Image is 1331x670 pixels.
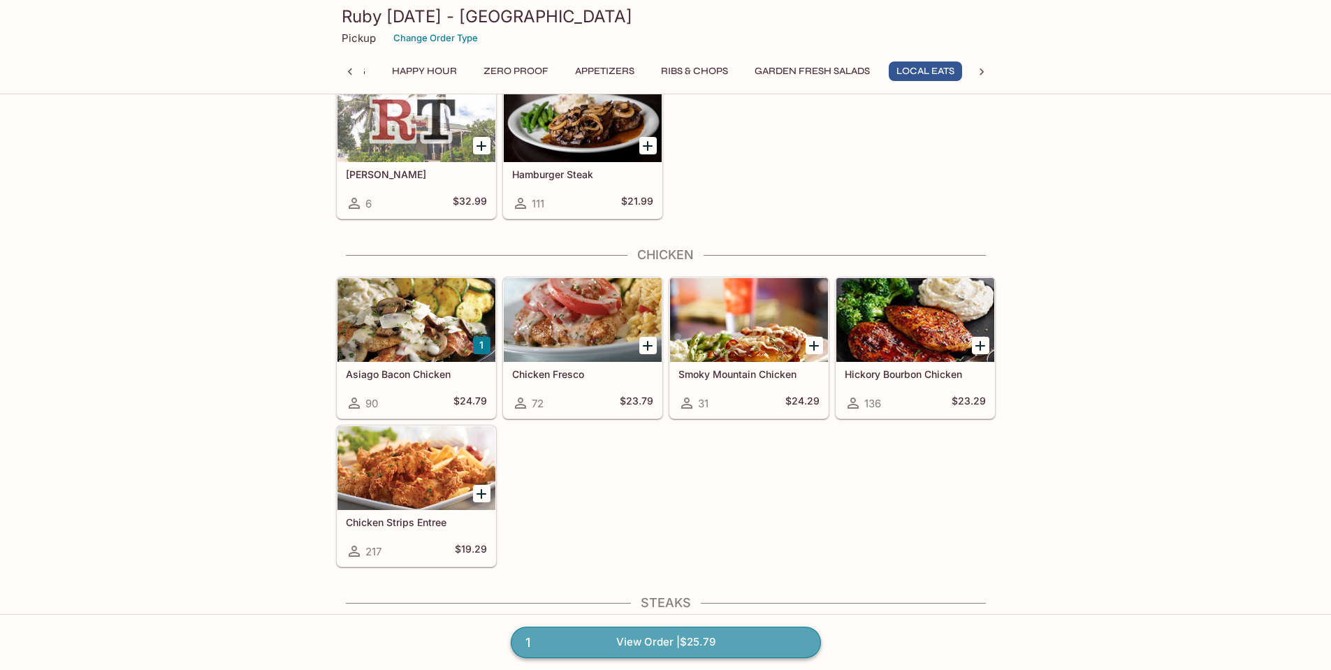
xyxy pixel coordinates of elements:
[365,545,381,558] span: 217
[504,78,662,162] div: Hamburger Steak
[670,278,828,362] div: Smoky Mountain Chicken
[455,543,487,560] h5: $19.29
[337,278,495,362] div: Asiago Bacon Chicken
[845,368,986,380] h5: Hickory Bourbon Chicken
[512,368,653,380] h5: Chicken Fresco
[473,137,490,154] button: Add Teri Ribeye
[864,397,881,410] span: 136
[342,6,990,27] h3: Ruby [DATE] - [GEOGRAPHIC_DATA]
[972,337,989,354] button: Add Hickory Bourbon Chicken
[336,595,996,611] h4: Steaks
[337,78,495,162] div: Teri Ribeye
[346,368,487,380] h5: Asiago Bacon Chicken
[785,395,820,412] h5: $24.29
[653,61,736,81] button: Ribs & Chops
[337,425,496,567] a: Chicken Strips Entree217$19.29
[473,485,490,502] button: Add Chicken Strips Entree
[365,197,372,210] span: 6
[365,397,378,410] span: 90
[517,633,539,653] span: 1
[698,397,708,410] span: 31
[453,395,487,412] h5: $24.79
[532,397,544,410] span: 72
[639,137,657,154] button: Add Hamburger Steak
[678,368,820,380] h5: Smoky Mountain Chicken
[337,78,496,219] a: [PERSON_NAME]6$32.99
[567,61,642,81] button: Appetizers
[639,337,657,354] button: Add Chicken Fresco
[669,277,829,418] a: Smoky Mountain Chicken31$24.29
[346,168,487,180] h5: [PERSON_NAME]
[504,278,662,362] div: Chicken Fresco
[512,168,653,180] h5: Hamburger Steak
[336,247,996,263] h4: Chicken
[806,337,823,354] button: Add Smoky Mountain Chicken
[532,197,544,210] span: 111
[346,516,487,528] h5: Chicken Strips Entree
[476,61,556,81] button: Zero Proof
[620,395,653,412] h5: $23.79
[473,337,490,354] button: Add Asiago Bacon Chicken
[503,277,662,418] a: Chicken Fresco72$23.79
[836,278,994,362] div: Hickory Bourbon Chicken
[337,277,496,418] a: Asiago Bacon Chicken90$24.79
[342,31,376,45] p: Pickup
[889,61,962,81] button: Local Eats
[384,61,465,81] button: Happy Hour
[511,627,821,657] a: 1View Order |$25.79
[503,78,662,219] a: Hamburger Steak111$21.99
[836,277,995,418] a: Hickory Bourbon Chicken136$23.29
[387,27,484,49] button: Change Order Type
[747,61,878,81] button: Garden Fresh Salads
[621,195,653,212] h5: $21.99
[337,426,495,510] div: Chicken Strips Entree
[453,195,487,212] h5: $32.99
[952,395,986,412] h5: $23.29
